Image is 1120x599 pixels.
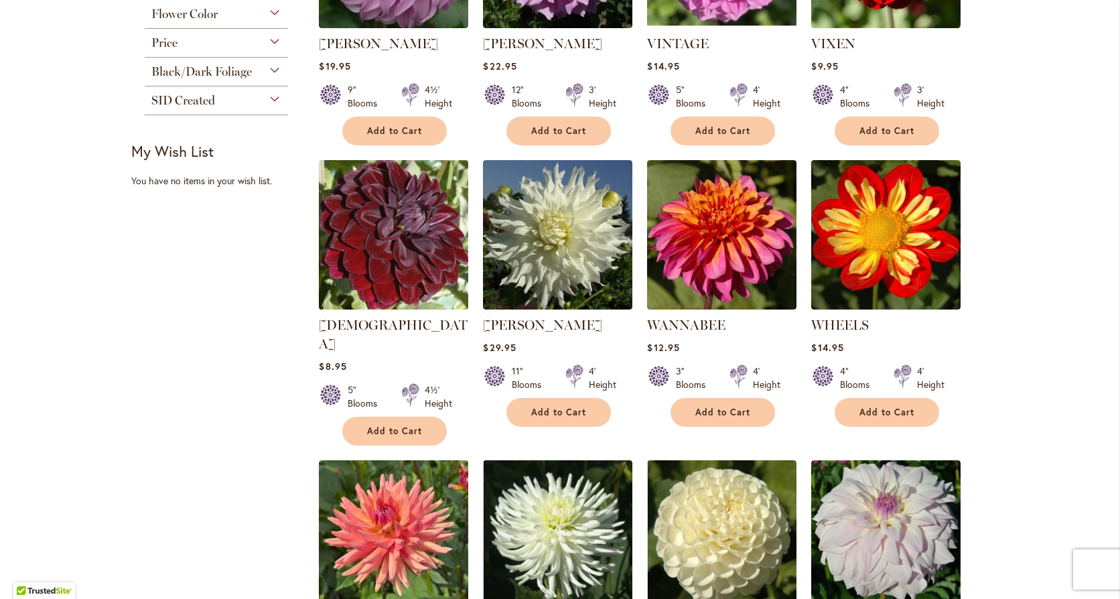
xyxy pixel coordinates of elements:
div: 5" Blooms [348,383,385,410]
img: Walter Hardisty [483,160,632,310]
div: 3' Height [917,83,944,110]
span: $9.95 [811,60,838,72]
a: VIXEN [811,18,961,31]
a: VIXEN [811,36,855,52]
span: Add to Cart [367,425,422,437]
div: 4" Blooms [840,83,878,110]
div: 3" Blooms [676,364,713,391]
div: 4' Height [753,83,780,110]
div: 9" Blooms [348,83,385,110]
div: You have no items in your wish list. [131,174,310,188]
img: VOODOO [316,157,472,314]
iframe: Launch Accessibility Center [10,551,48,589]
span: $12.95 [647,341,679,354]
div: 12" Blooms [512,83,549,110]
span: Flower Color [151,7,218,21]
div: 11" Blooms [512,364,549,391]
div: 4" Blooms [840,364,878,391]
button: Add to Cart [671,398,775,427]
span: Add to Cart [531,407,586,418]
span: $14.95 [811,341,843,354]
span: $22.95 [483,60,516,72]
a: VINTAGE [647,36,709,52]
span: Add to Cart [531,125,586,137]
img: WHEELS [811,160,961,310]
span: SID Created [151,93,215,108]
a: Vassio Meggos [319,18,468,31]
span: $14.95 [647,60,679,72]
a: [PERSON_NAME] [319,36,438,52]
a: [DEMOGRAPHIC_DATA] [319,317,468,352]
div: 4½' Height [425,83,452,110]
span: $19.95 [319,60,350,72]
button: Add to Cart [342,417,447,446]
span: Add to Cart [859,407,914,418]
div: 4' Height [589,364,616,391]
a: Vera Seyfang [483,18,632,31]
strong: My Wish List [131,141,214,161]
div: 5" Blooms [676,83,713,110]
span: Add to Cart [695,407,750,418]
a: VINTAGE [647,18,796,31]
span: $8.95 [319,360,346,373]
button: Add to Cart [835,398,939,427]
a: WANNABEE [647,317,725,333]
div: 4½' Height [425,383,452,410]
span: Add to Cart [367,125,422,137]
img: WANNABEE [647,160,796,310]
a: VOODOO [319,299,468,312]
span: Black/Dark Foliage [151,64,252,79]
a: WANNABEE [647,299,796,312]
div: 4' Height [917,364,944,391]
a: [PERSON_NAME] [483,36,602,52]
a: WHEELS [811,299,961,312]
a: Walter Hardisty [483,299,632,312]
div: 3' Height [589,83,616,110]
button: Add to Cart [671,117,775,145]
button: Add to Cart [342,117,447,145]
button: Add to Cart [506,117,611,145]
button: Add to Cart [506,398,611,427]
a: [PERSON_NAME] [483,317,602,333]
span: Add to Cart [695,125,750,137]
a: WHEELS [811,317,869,333]
div: 4' Height [753,364,780,391]
span: Price [151,36,178,50]
span: Add to Cart [859,125,914,137]
span: $29.95 [483,341,516,354]
button: Add to Cart [835,117,939,145]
